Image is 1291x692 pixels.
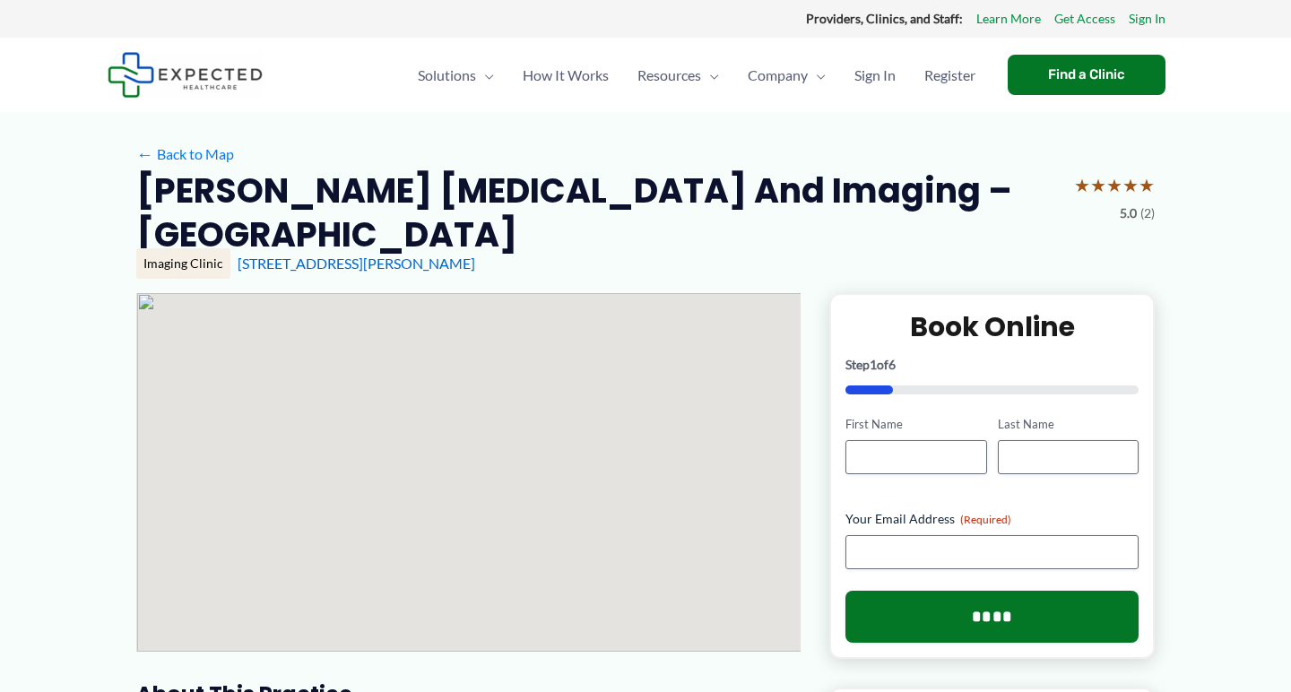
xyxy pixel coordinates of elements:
strong: Providers, Clinics, and Staff: [806,11,963,26]
span: ★ [1106,169,1122,202]
a: Sign In [840,44,910,107]
span: Solutions [418,44,476,107]
span: 1 [870,357,877,372]
a: CompanyMenu Toggle [733,44,840,107]
span: 5.0 [1120,202,1137,225]
nav: Primary Site Navigation [403,44,990,107]
span: ★ [1139,169,1155,202]
span: ★ [1074,169,1090,202]
div: Imaging Clinic [136,248,230,279]
a: ResourcesMenu Toggle [623,44,733,107]
a: Find a Clinic [1008,55,1165,95]
span: Menu Toggle [808,44,826,107]
a: Sign In [1129,7,1165,30]
span: Sign In [854,44,896,107]
span: Company [748,44,808,107]
span: (2) [1140,202,1155,225]
span: ★ [1090,169,1106,202]
span: Menu Toggle [701,44,719,107]
a: Register [910,44,990,107]
a: Get Access [1054,7,1115,30]
img: Expected Healthcare Logo - side, dark font, small [108,52,263,98]
span: How It Works [523,44,609,107]
label: First Name [845,416,986,433]
a: ←Back to Map [136,141,234,168]
span: 6 [888,357,896,372]
span: Register [924,44,975,107]
span: ← [136,145,153,162]
a: SolutionsMenu Toggle [403,44,508,107]
label: Last Name [998,416,1139,433]
a: How It Works [508,44,623,107]
a: Learn More [976,7,1041,30]
a: [STREET_ADDRESS][PERSON_NAME] [238,255,475,272]
span: ★ [1122,169,1139,202]
span: Resources [637,44,701,107]
p: Step of [845,359,1139,371]
label: Your Email Address [845,510,1139,528]
span: (Required) [960,513,1011,526]
span: Menu Toggle [476,44,494,107]
h2: [PERSON_NAME] [MEDICAL_DATA] and Imaging – [GEOGRAPHIC_DATA] [136,169,1060,257]
h2: Book Online [845,309,1139,344]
